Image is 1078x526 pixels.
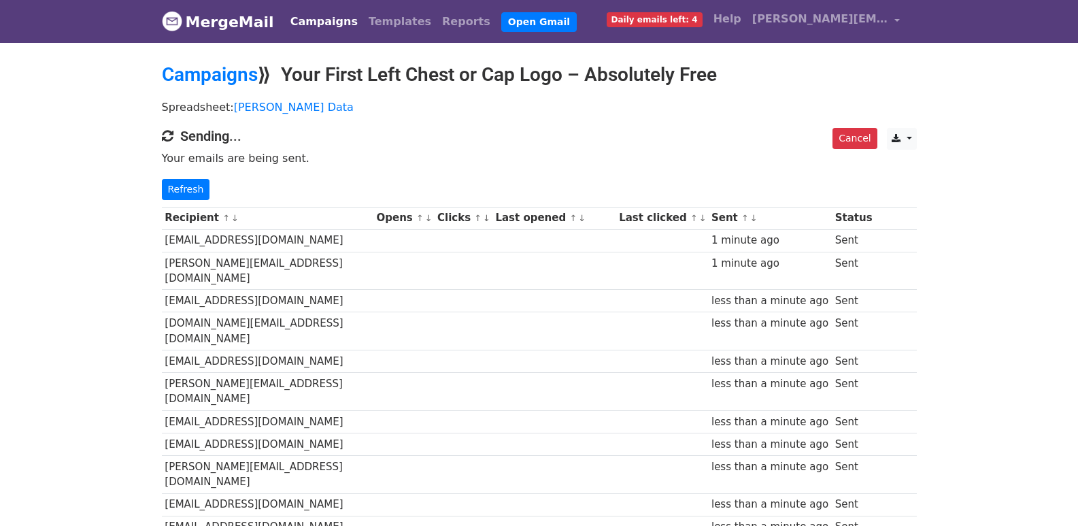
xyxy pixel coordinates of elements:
[711,414,828,430] div: less than a minute ago
[832,252,875,290] td: Sent
[711,376,828,392] div: less than a minute ago
[832,493,875,516] td: Sent
[711,256,828,272] div: 1 minute ago
[425,213,433,223] a: ↓
[231,213,239,223] a: ↓
[711,459,828,475] div: less than a minute ago
[162,63,258,86] a: Campaigns
[483,213,490,223] a: ↓
[162,229,373,252] td: [EMAIL_ADDRESS][DOMAIN_NAME]
[162,252,373,290] td: [PERSON_NAME][EMAIL_ADDRESS][DOMAIN_NAME]
[832,373,875,411] td: Sent
[832,350,875,373] td: Sent
[162,312,373,350] td: [DOMAIN_NAME][EMAIL_ADDRESS][DOMAIN_NAME]
[162,350,373,373] td: [EMAIL_ADDRESS][DOMAIN_NAME]
[569,213,577,223] a: ↑
[832,455,875,493] td: Sent
[162,11,182,31] img: MergeMail logo
[373,207,435,229] th: Opens
[708,5,747,33] a: Help
[416,213,424,223] a: ↑
[607,12,703,27] span: Daily emails left: 4
[616,207,708,229] th: Last clicked
[750,213,758,223] a: ↓
[162,493,373,516] td: [EMAIL_ADDRESS][DOMAIN_NAME]
[832,312,875,350] td: Sent
[711,293,828,309] div: less than a minute ago
[741,213,749,223] a: ↑
[162,100,917,114] p: Spreadsheet:
[162,290,373,312] td: [EMAIL_ADDRESS][DOMAIN_NAME]
[708,207,832,229] th: Sent
[162,7,274,36] a: MergeMail
[492,207,616,229] th: Last opened
[501,12,577,32] a: Open Gmail
[162,433,373,455] td: [EMAIL_ADDRESS][DOMAIN_NAME]
[747,5,906,37] a: [PERSON_NAME][EMAIL_ADDRESS][DOMAIN_NAME]
[285,8,363,35] a: Campaigns
[162,128,917,144] h4: Sending...
[832,207,875,229] th: Status
[162,207,373,229] th: Recipient
[711,437,828,453] div: less than a minute ago
[437,8,496,35] a: Reports
[222,213,230,223] a: ↑
[162,63,917,86] h2: ⟫ Your First Left Chest or Cap Logo – Absolutely Free
[690,213,698,223] a: ↑
[832,128,877,149] a: Cancel
[752,11,888,27] span: [PERSON_NAME][EMAIL_ADDRESS][DOMAIN_NAME]
[711,354,828,369] div: less than a minute ago
[832,290,875,312] td: Sent
[162,373,373,411] td: [PERSON_NAME][EMAIL_ADDRESS][DOMAIN_NAME]
[162,455,373,493] td: [PERSON_NAME][EMAIL_ADDRESS][DOMAIN_NAME]
[832,229,875,252] td: Sent
[711,497,828,512] div: less than a minute ago
[434,207,492,229] th: Clicks
[474,213,482,223] a: ↑
[162,151,917,165] p: Your emails are being sent.
[162,410,373,433] td: [EMAIL_ADDRESS][DOMAIN_NAME]
[601,5,708,33] a: Daily emails left: 4
[711,316,828,331] div: less than a minute ago
[162,179,210,200] a: Refresh
[363,8,437,35] a: Templates
[832,410,875,433] td: Sent
[711,233,828,248] div: 1 minute ago
[578,213,586,223] a: ↓
[832,433,875,455] td: Sent
[699,213,707,223] a: ↓
[234,101,354,114] a: [PERSON_NAME] Data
